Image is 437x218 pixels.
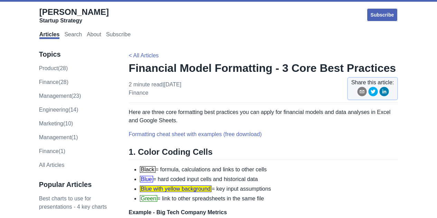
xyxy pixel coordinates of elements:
li: = formula, calculations and links to other cells [140,165,398,174]
a: finance [129,90,149,96]
h1: Financial Model Formatting - 3 Core Best Practices [129,61,398,75]
a: About [87,31,101,39]
span: Black [140,166,155,173]
a: management(23) [39,93,81,99]
a: Articles [39,31,60,39]
a: engineering(14) [39,107,78,113]
button: twitter [368,87,378,99]
a: Finance(1) [39,148,65,154]
span: Share this article: [351,78,394,87]
li: = hard coded input cells and historical data [140,175,398,183]
span: Blue with yellow background [140,186,212,192]
a: Formatting cheat sheet with examples (free download) [129,131,262,137]
h3: Topics [39,50,114,59]
a: Subscribe [367,8,398,22]
a: Management(1) [39,134,78,140]
a: finance(28) [39,79,68,85]
a: product(28) [39,65,68,71]
strong: Example - Big Tech Company Metrics [129,209,227,215]
p: 2 minute read | [DATE] [129,80,181,97]
button: email [357,87,367,99]
button: linkedin [379,87,389,99]
span: Green [140,195,157,202]
span: Blue [140,176,153,182]
li: = link to other spreadsheets in the same file [140,195,398,203]
a: Subscribe [106,31,131,39]
div: Startup Strategy [39,17,109,24]
a: marketing(10) [39,121,73,126]
a: Search [64,31,82,39]
a: Best charts to use for presentations - 4 key charts [39,196,107,210]
span: [PERSON_NAME] [39,7,109,17]
a: All Articles [39,162,65,168]
li: = key input assumptions [140,185,398,193]
a: < All Articles [129,53,159,58]
h2: 1. Color Coding Cells [129,147,398,160]
a: [PERSON_NAME]Startup Strategy [39,7,109,24]
h3: Popular Articles [39,180,114,189]
p: Here are three core formatting best practices you can apply for financial models and data analyse... [129,108,398,125]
